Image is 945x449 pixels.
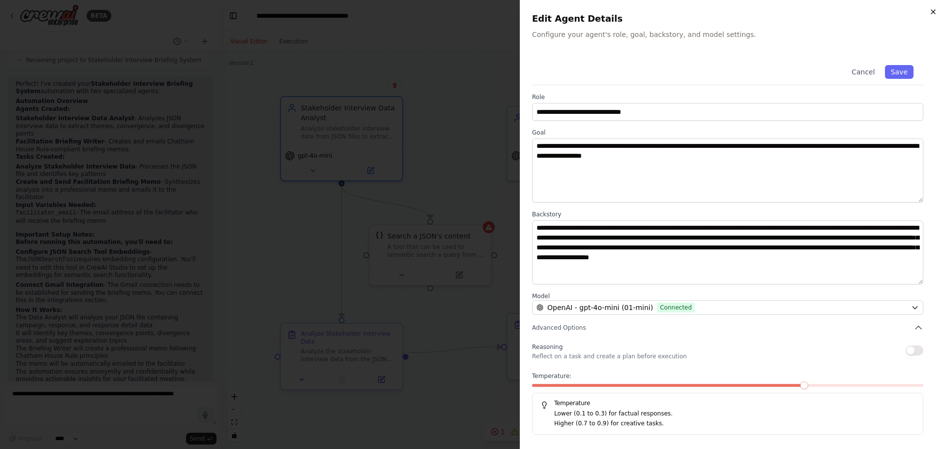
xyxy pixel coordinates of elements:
p: Configure your agent's role, goal, backstory, and model settings. [532,30,933,39]
p: Higher (0.7 to 0.9) for creative tasks. [554,419,915,429]
label: Model [532,292,923,300]
label: Role [532,93,923,101]
button: OpenAI - gpt-4o-mini (01-mini)Connected [532,300,923,315]
h5: Temperature [540,399,915,407]
span: Temperature: [532,372,571,380]
span: OpenAI - gpt-4o-mini (01-mini) [547,303,653,312]
span: Connected [657,303,695,312]
button: Cancel [846,65,881,79]
span: Reasoning [532,344,563,350]
label: Backstory [532,210,923,218]
h2: Edit Agent Details [532,12,933,26]
button: Advanced Options [532,323,923,333]
p: Lower (0.1 to 0.3) for factual responses. [554,409,915,419]
label: Goal [532,129,923,137]
span: Advanced Options [532,324,586,332]
button: Save [885,65,913,79]
p: Reflect on a task and create a plan before execution [532,352,687,360]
